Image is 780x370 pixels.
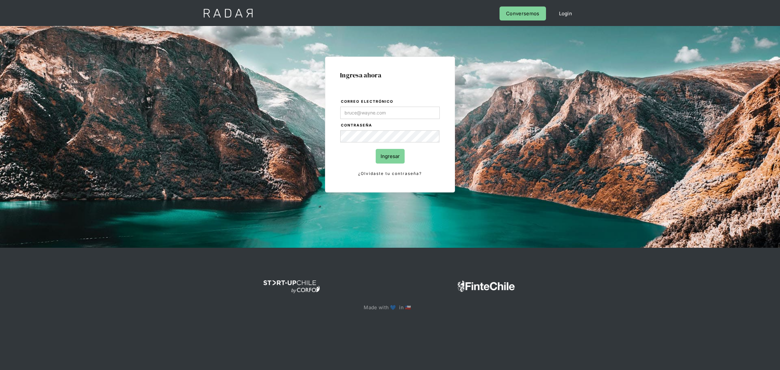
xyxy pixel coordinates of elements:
p: Made with 💙 in 🇨🇱 [364,303,416,312]
form: Login Form [340,98,440,178]
h1: Ingresa ahora [340,72,440,79]
input: bruce@wayne.com [340,107,440,119]
a: ¿Olvidaste tu contraseña? [340,170,440,177]
a: Login [552,7,579,20]
a: Conversemos [500,7,546,20]
label: Contraseña [341,122,440,129]
label: Correo electrónico [341,99,440,105]
input: Ingresar [376,149,405,164]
